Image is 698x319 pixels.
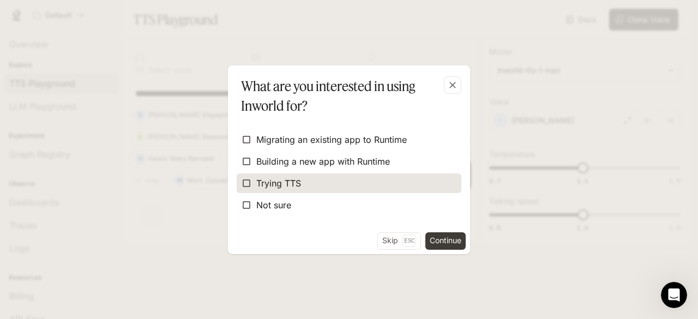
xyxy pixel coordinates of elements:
[377,232,421,250] button: SkipEsc
[256,155,390,168] span: Building a new app with Runtime
[256,133,407,146] span: Migrating an existing app to Runtime
[425,232,466,250] button: Continue
[661,282,687,308] iframe: Intercom live chat
[241,76,453,116] p: What are you interested in using Inworld for?
[256,177,301,190] span: Trying TTS
[402,234,416,246] p: Esc
[256,198,291,212] span: Not sure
